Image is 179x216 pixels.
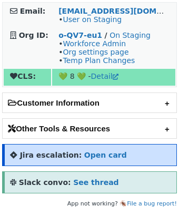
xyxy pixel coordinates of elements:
a: Org settings page [63,48,128,56]
a: Detail [91,72,118,80]
strong: Jira escalation: [20,151,82,159]
footer: App not working? 🪳 [2,199,177,209]
span: • • • [58,39,135,65]
strong: Email: [20,7,46,15]
span: • [58,15,122,24]
strong: CLS: [10,72,36,80]
strong: Org ID: [19,31,48,39]
h2: Other Tools & Resources [3,119,176,138]
td: 💚 8 💚 - [52,69,175,86]
a: Workforce Admin [63,39,126,48]
strong: Slack convo: [19,178,71,187]
h2: Customer Information [3,93,176,112]
a: o-QV7-eu1 [58,31,102,39]
a: File a bug report! [127,200,177,207]
a: Open card [84,151,127,159]
a: See thread [73,178,118,187]
a: User on Staging [63,15,122,24]
a: Temp Plan Changes [63,56,135,65]
a: On Staging [110,31,151,39]
strong: / [105,31,107,39]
